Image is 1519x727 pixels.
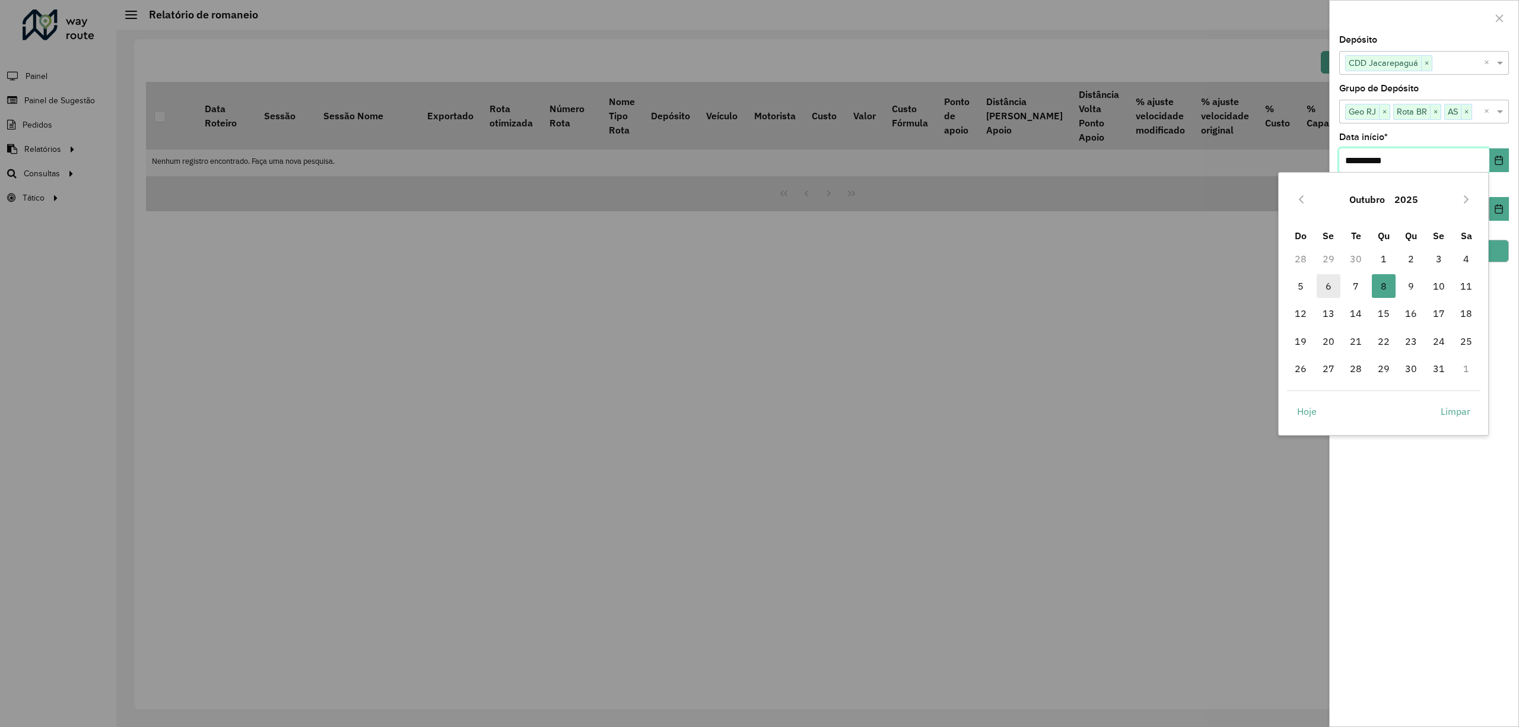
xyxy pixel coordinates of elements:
span: 22 [1372,329,1396,353]
td: 14 [1342,300,1370,327]
button: Choose Year [1390,185,1423,214]
td: 13 [1315,300,1343,327]
span: 16 [1399,301,1423,325]
td: 4 [1453,245,1480,272]
span: Qu [1378,230,1390,242]
span: 20 [1317,329,1340,353]
span: 29 [1372,357,1396,380]
span: 15 [1372,301,1396,325]
button: Choose Date [1489,197,1509,221]
label: Grupo de Depósito [1339,81,1419,96]
td: 28 [1287,245,1315,272]
span: 7 [1344,274,1368,298]
span: × [1421,56,1432,71]
button: Choose Date [1489,148,1509,172]
span: 19 [1289,329,1313,353]
span: 31 [1427,357,1451,380]
td: 31 [1425,355,1453,382]
button: Limpar [1431,399,1480,423]
td: 6 [1315,272,1343,300]
td: 30 [1397,355,1425,382]
span: AS [1445,104,1461,119]
td: 1 [1370,245,1398,272]
td: 29 [1370,355,1398,382]
span: 30 [1399,357,1423,380]
span: 8 [1372,274,1396,298]
td: 9 [1397,272,1425,300]
td: 22 [1370,328,1398,355]
span: 5 [1289,274,1313,298]
td: 1 [1453,355,1480,382]
span: 23 [1399,329,1423,353]
span: × [1430,105,1441,119]
button: Next Month [1457,190,1476,209]
span: Do [1295,230,1307,242]
span: 17 [1427,301,1451,325]
span: Te [1351,230,1361,242]
span: 18 [1454,301,1478,325]
span: 26 [1289,357,1313,380]
span: 2 [1399,247,1423,271]
span: Geo RJ [1346,104,1379,119]
td: 25 [1453,328,1480,355]
span: 1 [1372,247,1396,271]
span: Hoje [1297,404,1317,418]
button: Hoje [1287,399,1327,423]
label: Depósito [1339,33,1377,47]
span: 4 [1454,247,1478,271]
span: Rota BR [1394,104,1430,119]
span: 25 [1454,329,1478,353]
span: 13 [1317,301,1340,325]
td: 3 [1425,245,1453,272]
td: 18 [1453,300,1480,327]
span: 10 [1427,274,1451,298]
td: 30 [1342,245,1370,272]
span: 11 [1454,274,1478,298]
td: 23 [1397,328,1425,355]
td: 29 [1315,245,1343,272]
span: × [1461,105,1472,119]
label: Data início [1339,130,1388,144]
td: 17 [1425,300,1453,327]
span: 21 [1344,329,1368,353]
td: 7 [1342,272,1370,300]
button: Choose Month [1345,185,1390,214]
span: Sa [1461,230,1472,242]
span: × [1379,105,1390,119]
td: 15 [1370,300,1398,327]
span: Se [1433,230,1444,242]
span: Limpar [1441,404,1470,418]
span: 14 [1344,301,1368,325]
span: Se [1323,230,1334,242]
td: 21 [1342,328,1370,355]
span: 9 [1399,274,1423,298]
td: 12 [1287,300,1315,327]
td: 2 [1397,245,1425,272]
span: 3 [1427,247,1451,271]
td: 24 [1425,328,1453,355]
td: 8 [1370,272,1398,300]
span: 27 [1317,357,1340,380]
td: 5 [1287,272,1315,300]
td: 28 [1342,355,1370,382]
td: 19 [1287,328,1315,355]
div: Choose Date [1278,172,1489,436]
span: 6 [1317,274,1340,298]
span: Clear all [1484,104,1494,119]
td: 16 [1397,300,1425,327]
span: Clear all [1484,56,1494,70]
td: 27 [1315,355,1343,382]
span: CDD Jacarepaguá [1346,56,1421,70]
td: 11 [1453,272,1480,300]
span: 12 [1289,301,1313,325]
td: 20 [1315,328,1343,355]
td: 10 [1425,272,1453,300]
span: Qu [1405,230,1417,242]
button: Previous Month [1292,190,1311,209]
span: 28 [1344,357,1368,380]
span: 24 [1427,329,1451,353]
td: 26 [1287,355,1315,382]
